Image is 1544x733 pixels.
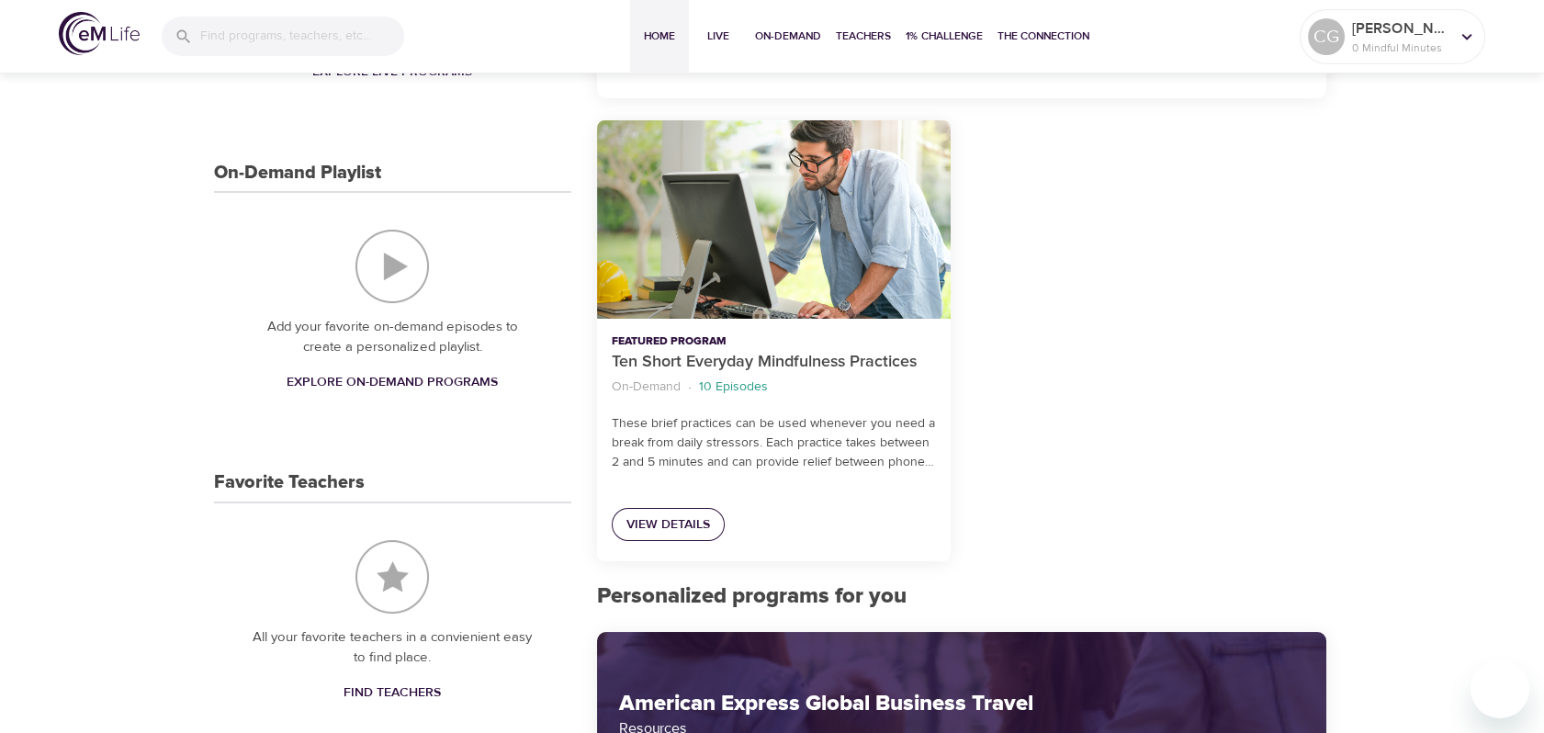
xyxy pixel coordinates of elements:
[597,583,1327,610] h2: Personalized programs for you
[906,27,983,46] span: 1% Challenge
[612,350,936,375] p: Ten Short Everyday Mindfulness Practices
[1352,39,1449,56] p: 0 Mindful Minutes
[336,676,448,710] a: Find Teachers
[612,378,681,397] p: On-Demand
[619,691,1305,717] h2: American Express Global Business Travel
[355,230,429,303] img: On-Demand Playlist
[696,27,740,46] span: Live
[612,508,725,542] a: View Details
[836,27,891,46] span: Teachers
[612,375,936,400] nav: breadcrumb
[355,540,429,614] img: Favorite Teachers
[997,27,1089,46] span: The Connection
[1471,660,1529,718] iframe: Button to launch messaging window
[214,472,365,493] h3: Favorite Teachers
[1308,18,1345,55] div: CG
[1352,17,1449,39] p: [PERSON_NAME]
[612,414,936,472] p: These brief practices can be used whenever you need a break from daily stressors. Each practice t...
[755,27,821,46] span: On-Demand
[597,120,951,320] button: Ten Short Everyday Mindfulness Practices
[699,378,768,397] p: 10 Episodes
[214,163,381,184] h3: On-Demand Playlist
[287,371,498,394] span: Explore On-Demand Programs
[251,317,535,358] p: Add your favorite on-demand episodes to create a personalized playlist.
[612,333,936,350] p: Featured Program
[344,682,441,705] span: Find Teachers
[200,17,404,56] input: Find programs, teachers, etc...
[59,12,140,55] img: logo
[637,27,682,46] span: Home
[688,375,692,400] li: ·
[279,366,505,400] a: Explore On-Demand Programs
[626,513,710,536] span: View Details
[251,627,535,669] p: All your favorite teachers in a convienient easy to find place.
